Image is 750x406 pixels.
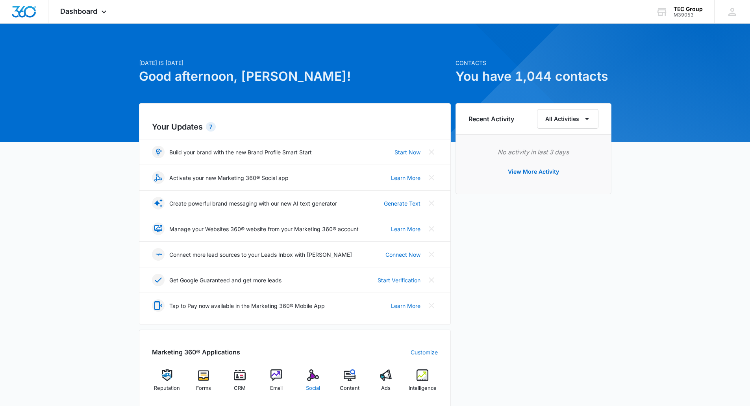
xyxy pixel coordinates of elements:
[469,114,514,124] h6: Recent Activity
[169,225,359,233] p: Manage your Websites 360® website from your Marketing 360® account
[334,369,365,398] a: Content
[407,369,438,398] a: Intelligence
[425,146,438,158] button: Close
[152,369,182,398] a: Reputation
[394,148,420,156] a: Start Now
[261,369,292,398] a: Email
[378,276,420,284] a: Start Verification
[674,12,703,18] div: account id
[169,302,325,310] p: Tap to Pay now available in the Marketing 360® Mobile App
[298,369,328,398] a: Social
[500,162,567,181] button: View More Activity
[169,250,352,259] p: Connect more lead sources to your Leads Inbox with [PERSON_NAME]
[234,384,246,392] span: CRM
[391,302,420,310] a: Learn More
[139,59,451,67] p: [DATE] is [DATE]
[152,121,438,133] h2: Your Updates
[456,67,611,86] h1: You have 1,044 contacts
[425,274,438,286] button: Close
[456,59,611,67] p: Contacts
[385,250,420,259] a: Connect Now
[206,122,216,132] div: 7
[391,174,420,182] a: Learn More
[60,7,97,15] span: Dashboard
[306,384,320,392] span: Social
[537,109,598,129] button: All Activities
[371,369,401,398] a: Ads
[409,384,437,392] span: Intelligence
[411,348,438,356] a: Customize
[381,384,391,392] span: Ads
[169,148,312,156] p: Build your brand with the new Brand Profile Smart Start
[425,197,438,209] button: Close
[196,384,211,392] span: Forms
[169,199,337,208] p: Create powerful brand messaging with our new AI text generator
[188,369,219,398] a: Forms
[384,199,420,208] a: Generate Text
[391,225,420,233] a: Learn More
[169,276,281,284] p: Get Google Guaranteed and get more leads
[270,384,283,392] span: Email
[154,384,180,392] span: Reputation
[225,369,255,398] a: CRM
[139,67,451,86] h1: Good afternoon, [PERSON_NAME]!
[425,299,438,312] button: Close
[169,174,289,182] p: Activate your new Marketing 360® Social app
[425,171,438,184] button: Close
[674,6,703,12] div: account name
[425,222,438,235] button: Close
[425,248,438,261] button: Close
[152,347,240,357] h2: Marketing 360® Applications
[340,384,359,392] span: Content
[469,147,598,157] p: No activity in last 3 days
